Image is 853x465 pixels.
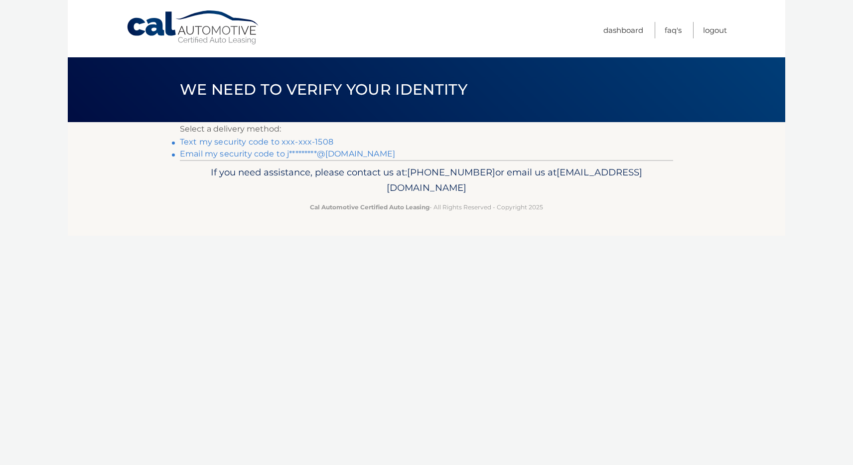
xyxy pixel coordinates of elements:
span: [PHONE_NUMBER] [407,166,495,178]
p: Select a delivery method: [180,122,673,136]
a: Cal Automotive [126,10,261,45]
a: FAQ's [665,22,682,38]
a: Logout [703,22,727,38]
a: Dashboard [603,22,643,38]
p: If you need assistance, please contact us at: or email us at [186,164,667,196]
strong: Cal Automotive Certified Auto Leasing [310,203,429,211]
a: Email my security code to j*********@[DOMAIN_NAME] [180,149,395,158]
a: Text my security code to xxx-xxx-1508 [180,137,333,147]
p: - All Rights Reserved - Copyright 2025 [186,202,667,212]
span: We need to verify your identity [180,80,467,99]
